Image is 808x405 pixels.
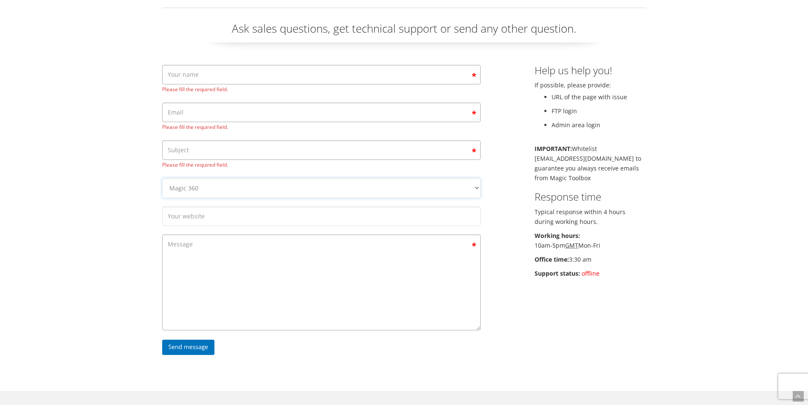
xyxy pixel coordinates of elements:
span: Please fill the required field. [162,84,481,94]
p: Typical response within 4 hours during working hours. [535,207,646,226]
li: URL of the page with issue [552,92,646,102]
p: Ask sales questions, get technical support or send any other question. [162,21,646,42]
span: offline [582,269,600,277]
input: Subject [162,140,481,160]
input: Send message [162,340,215,355]
span: Please fill the required field. [162,122,481,132]
b: Working hours: [535,232,580,240]
form: Contact form [162,65,481,359]
b: IMPORTANT: [535,145,572,153]
p: 3:30 am [535,254,646,264]
li: Admin area login [552,120,646,130]
h3: Help us help you! [535,65,646,76]
div: If possible, please provide: [528,65,653,282]
span: Please fill the required field. [162,160,481,170]
li: FTP login [552,106,646,116]
h3: Response time [535,191,646,202]
input: Email [162,103,481,122]
input: Your name [162,65,481,84]
acronym: Greenwich Mean Time [565,241,578,249]
p: Whitelist [EMAIL_ADDRESS][DOMAIN_NAME] to guarantee you always receive emails from Magic Toolbox [535,144,646,183]
p: 10am-5pm Mon-Fri [535,231,646,250]
input: Your website [162,207,481,226]
b: Office time: [535,255,569,263]
b: Support status: [535,269,580,277]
